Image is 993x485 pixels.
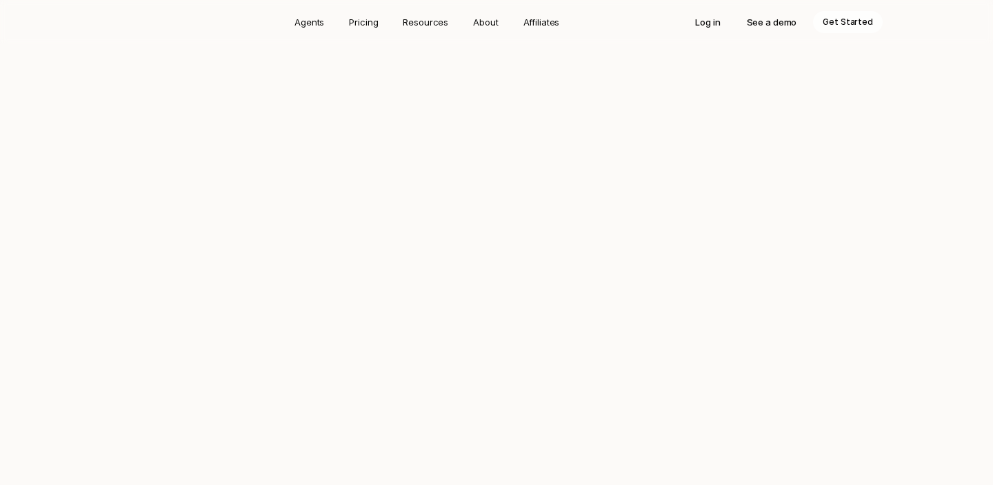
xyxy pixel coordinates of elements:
a: See a demo [737,11,807,33]
a: Get Started [813,11,883,33]
p: Watch Demo [513,195,568,208]
p: Get Started [823,15,873,29]
p: About [473,15,498,29]
p: Log in [695,15,720,29]
p: Get Started [425,195,478,208]
p: AI Agents to automate the for . From trade intelligence, demand forecasting, lead generation, lea... [303,80,690,170]
p: Pricing [349,15,378,29]
a: About [465,11,506,33]
p: Resources [403,15,448,29]
p: See a demo [747,15,797,29]
p: Affiliates [523,15,560,29]
a: Get Started [413,189,490,214]
a: Pricing [341,11,386,33]
p: Agents [294,15,324,29]
a: Affiliates [515,11,568,33]
a: Log in [685,11,730,33]
a: Agents [286,11,332,33]
a: Watch Demo [501,189,580,214]
a: Resources [394,11,457,33]
strong: Manufacturers & Commodity traders [379,100,595,114]
h1: AI Agents for Supply Chain Managers [193,25,800,63]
